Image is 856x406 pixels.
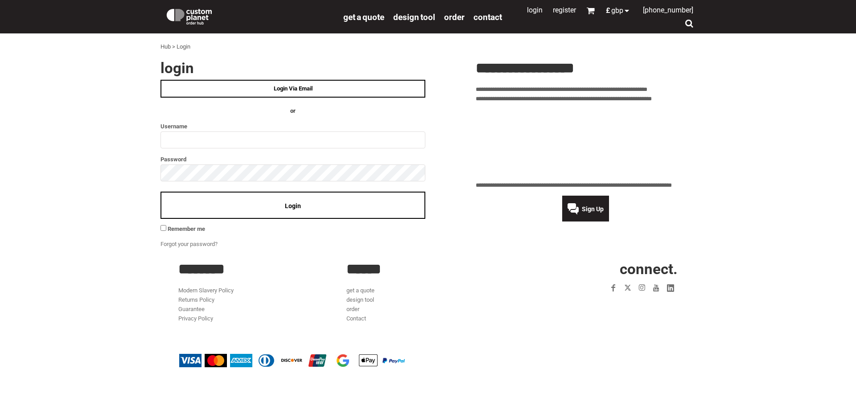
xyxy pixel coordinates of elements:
a: Hub [160,43,171,50]
a: Forgot your password? [160,241,218,247]
a: Login [527,6,543,14]
a: Modern Slavery Policy [178,287,234,294]
span: Remember me [168,226,205,232]
a: get a quote [343,12,384,22]
a: Returns Policy [178,296,214,303]
a: design tool [346,296,374,303]
img: Mastercard [205,354,227,367]
div: Login [177,42,190,52]
a: Register [553,6,576,14]
img: China UnionPay [306,354,329,367]
img: American Express [230,354,252,367]
img: Google Pay [332,354,354,367]
img: Apple Pay [357,354,379,367]
a: Contact [473,12,502,22]
h4: OR [160,107,425,116]
img: PayPal [383,358,405,363]
span: Login Via Email [274,85,313,92]
span: Login [285,202,301,209]
span: Sign Up [582,205,604,213]
a: Login Via Email [160,80,425,98]
a: Guarantee [178,306,205,312]
img: Diners Club [255,354,278,367]
a: Custom Planet [160,2,339,29]
span: [PHONE_NUMBER] [643,6,693,14]
label: Password [160,154,425,164]
img: Custom Planet [165,7,214,25]
h2: CONNECT. [515,262,678,276]
span: GBP [611,7,623,14]
a: Privacy Policy [178,315,213,322]
a: order [444,12,465,22]
div: > [172,42,175,52]
a: Contact [346,315,366,322]
label: Username [160,121,425,131]
img: Discover [281,354,303,367]
iframe: Customer reviews powered by Trustpilot [555,300,678,311]
a: get a quote [346,287,374,294]
span: £ [606,7,611,14]
h2: Login [160,61,425,75]
iframe: Customer reviews powered by Trustpilot [476,109,695,176]
img: Visa [179,354,202,367]
a: order [346,306,359,312]
a: design tool [393,12,435,22]
input: Remember me [160,225,166,231]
